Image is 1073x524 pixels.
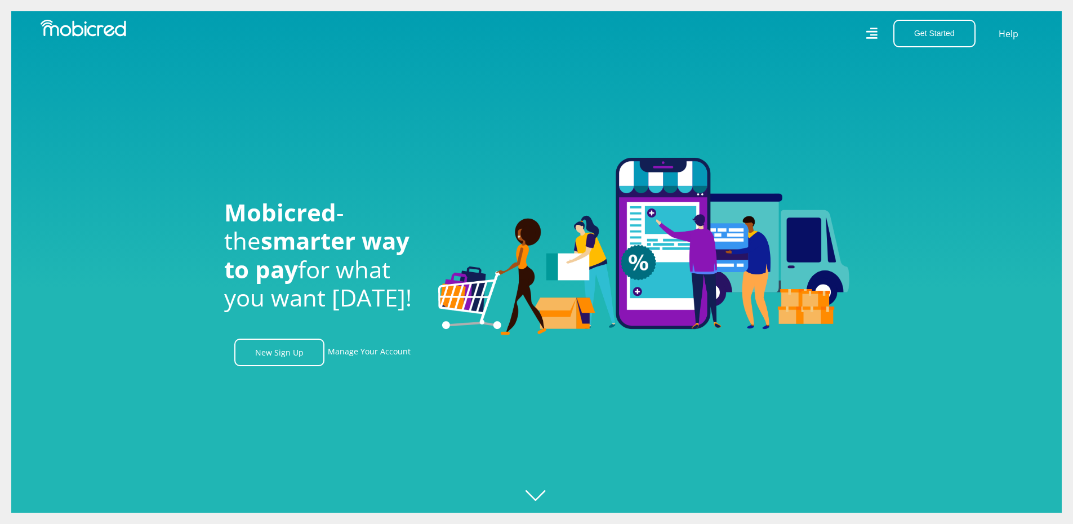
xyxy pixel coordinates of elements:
button: Get Started [893,20,976,47]
h1: - the for what you want [DATE]! [224,198,421,312]
span: Mobicred [224,196,336,228]
img: Mobicred [41,20,126,37]
span: smarter way to pay [224,224,409,285]
a: Manage Your Account [328,339,411,366]
img: Welcome to Mobicred [438,158,849,336]
a: Help [998,26,1019,41]
a: New Sign Up [234,339,324,366]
